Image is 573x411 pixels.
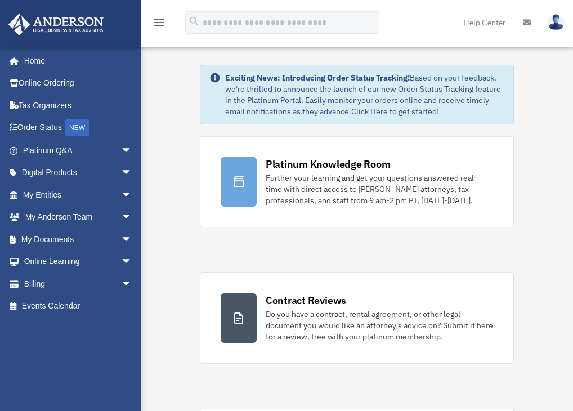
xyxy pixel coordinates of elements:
a: Platinum Q&Aarrow_drop_down [8,139,149,162]
a: Platinum Knowledge Room Further your learning and get your questions answered real-time with dire... [200,136,514,227]
a: menu [152,20,165,29]
a: My Documentsarrow_drop_down [8,228,149,251]
a: Online Ordering [8,72,149,95]
a: Digital Productsarrow_drop_down [8,162,149,184]
img: User Pic [548,14,565,30]
a: Events Calendar [8,295,149,318]
img: Anderson Advisors Platinum Portal [5,14,107,35]
div: NEW [65,119,89,136]
div: Based on your feedback, we're thrilled to announce the launch of our new Order Status Tracking fe... [225,72,504,117]
strong: Exciting News: Introducing Order Status Tracking! [225,73,410,83]
a: Click Here to get started! [351,106,439,117]
a: My Entitiesarrow_drop_down [8,184,149,206]
i: menu [152,16,165,29]
span: arrow_drop_down [121,162,144,185]
span: arrow_drop_down [121,184,144,207]
a: Tax Organizers [8,94,149,117]
a: Home [8,50,144,72]
a: Billingarrow_drop_down [8,272,149,295]
span: arrow_drop_down [121,206,144,229]
div: Platinum Knowledge Room [266,157,391,171]
a: Contract Reviews Do you have a contract, rental agreement, or other legal document you would like... [200,272,514,364]
span: arrow_drop_down [121,251,144,274]
i: search [188,15,200,28]
div: Contract Reviews [266,293,346,307]
a: Order StatusNEW [8,117,149,140]
div: Further your learning and get your questions answered real-time with direct access to [PERSON_NAM... [266,172,493,206]
a: My Anderson Teamarrow_drop_down [8,206,149,229]
div: Do you have a contract, rental agreement, or other legal document you would like an attorney's ad... [266,309,493,342]
span: arrow_drop_down [121,272,144,296]
span: arrow_drop_down [121,228,144,251]
span: arrow_drop_down [121,139,144,162]
a: Online Learningarrow_drop_down [8,251,149,273]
